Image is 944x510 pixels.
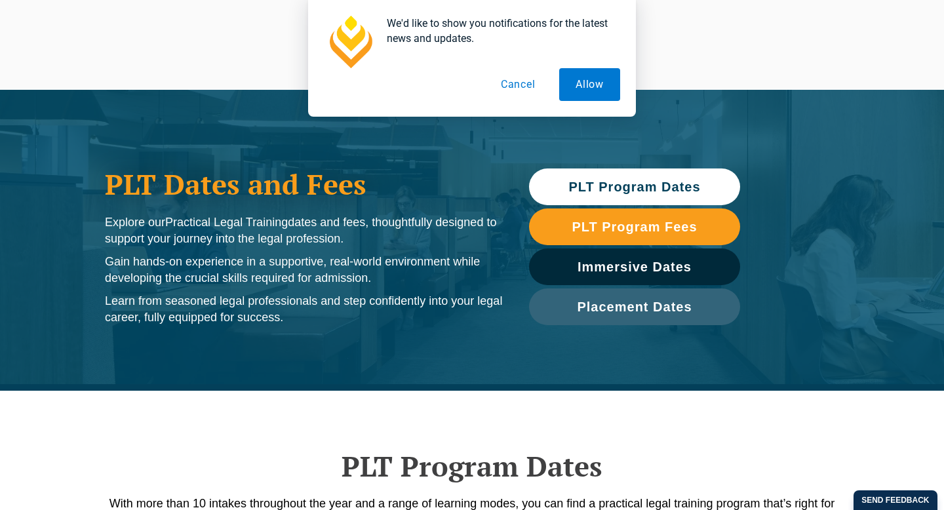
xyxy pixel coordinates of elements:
span: Practical Legal Training [165,216,288,229]
img: notification icon [324,16,376,68]
button: Allow [559,68,620,101]
span: Immersive Dates [578,260,692,273]
h1: PLT Dates and Fees [105,168,503,201]
a: Immersive Dates [529,248,740,285]
span: Placement Dates [577,300,692,313]
button: Cancel [484,68,552,101]
p: Explore our dates and fees, thoughtfully designed to support your journey into the legal profession. [105,214,503,247]
span: PLT Program Dates [568,180,700,193]
p: Gain hands-on experience in a supportive, real-world environment while developing the crucial ski... [105,254,503,286]
a: Placement Dates [529,288,740,325]
h2: PLT Program Dates [98,450,846,482]
a: PLT Program Fees [529,208,740,245]
p: Learn from seasoned legal professionals and step confidently into your legal career, fully equipp... [105,293,503,326]
div: We'd like to show you notifications for the latest news and updates. [376,16,620,46]
a: PLT Program Dates [529,168,740,205]
span: PLT Program Fees [572,220,697,233]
